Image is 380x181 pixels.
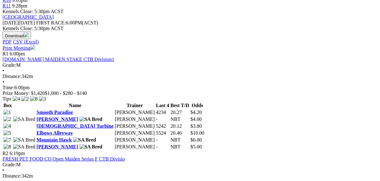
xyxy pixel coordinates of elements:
img: SA Bred [73,137,96,143]
span: 9:28pm [12,3,27,8]
span: $6.00 [191,137,202,142]
th: Name [36,102,114,109]
span: 6:19pm [10,151,25,156]
th: Trainer [115,102,155,109]
span: FIRST RACE: [36,20,66,25]
span: Kennels Close: 5:30pm ACST [3,9,63,14]
img: SA Bred [13,144,35,150]
span: Grade: [3,162,16,167]
td: NBT [170,116,190,122]
a: FRESH PET FOOD CO Open Maiden Series F CTB Divisio [3,156,125,162]
span: • [3,168,4,173]
span: $3.80 [191,123,202,129]
td: [PERSON_NAME] [115,109,155,116]
td: 5524 [156,130,170,136]
td: 4234 [156,109,170,116]
div: Download [3,39,377,45]
span: • [3,68,4,73]
td: - [156,144,170,150]
span: • [3,79,4,85]
img: 1 [3,110,11,115]
td: - [156,137,170,143]
img: 4 [3,123,11,129]
div: Prize Money: $1,420 [3,90,377,96]
span: Distance: [3,74,21,79]
img: 2 [3,116,11,122]
td: [PERSON_NAME] [115,137,155,143]
td: [PERSON_NAME] [115,130,155,136]
td: NBT [170,144,190,150]
img: 5 [3,130,11,136]
a: [DOMAIN_NAME] MAIDEN STAKE CTB Division1 [3,57,114,62]
img: 8 [30,96,38,102]
a: CSV (Excel) [13,39,39,44]
a: [DEMOGRAPHIC_DATA] Turbine [36,123,113,129]
img: 8 [3,144,11,150]
button: Download [3,31,31,39]
span: $4.00 [191,116,202,122]
span: Box [3,103,12,108]
span: 6:00pm [10,51,25,56]
a: Elbows Alleyway [36,130,73,136]
span: Distance: [3,173,21,178]
span: R1 [3,51,8,56]
a: Mountain Hawk [36,137,72,142]
span: 6:00PM(ACST) [36,20,98,25]
td: 20.12 [170,123,190,129]
span: $10.00 [191,130,204,136]
img: SA Bred [13,137,35,143]
img: printer.svg [30,45,35,50]
span: $1,000 - $280 - $140 [45,90,87,96]
a: Smooth Paradise [36,110,73,115]
span: [DATE] [3,20,35,25]
a: [GEOGRAPHIC_DATA] [3,14,54,20]
div: 342m [3,173,377,179]
span: Grade: [3,62,16,68]
td: 20.27 [170,109,190,116]
img: SA Bred [13,116,35,122]
span: $4.20 [191,110,202,115]
td: NBT [170,137,190,143]
a: Print Meeting [3,45,35,51]
th: Last 4 [156,102,170,109]
span: R2 [3,151,8,156]
div: M [3,162,377,168]
img: SA Bred [79,116,102,122]
th: Best T/D [170,102,190,109]
span: Time: [3,85,14,90]
img: 1 [39,96,46,102]
th: Odds [190,102,205,109]
img: 7 [3,137,11,143]
a: R11 [3,3,11,8]
img: download.svg [24,32,29,37]
div: M [3,62,377,68]
span: Tips [3,96,11,101]
img: SA Bred [79,144,102,150]
img: 4 [13,96,20,102]
span: [DATE] [3,20,19,25]
td: 20.46 [170,130,190,136]
a: [PERSON_NAME] [36,116,78,122]
div: 6:00pm [3,85,377,90]
span: $5.00 [191,144,202,149]
td: 5242 [156,123,170,129]
a: [PERSON_NAME] [36,144,78,149]
img: 2 [21,96,29,102]
td: [PERSON_NAME] [115,116,155,122]
td: [PERSON_NAME] [115,144,155,150]
div: 342m [3,74,377,79]
div: Kennels Close: 5:30pm ACST [3,26,377,31]
td: - [156,116,170,122]
td: [PERSON_NAME] [115,123,155,129]
a: PDF [3,39,12,44]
